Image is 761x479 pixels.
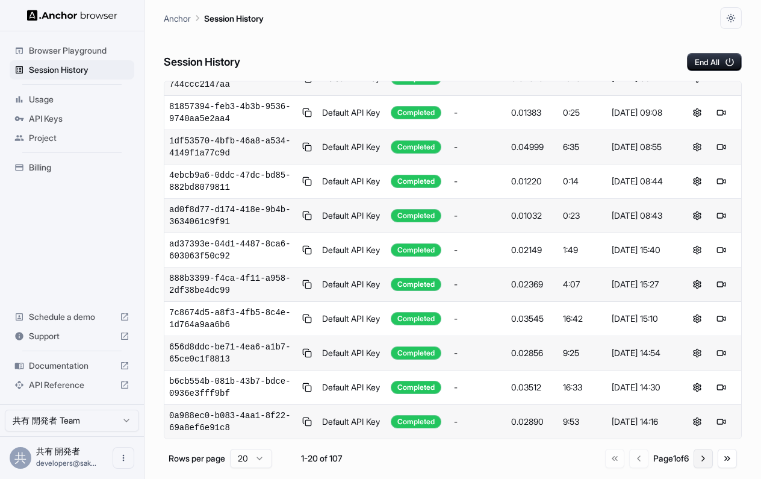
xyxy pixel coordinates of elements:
div: 0.01220 [511,175,553,187]
div: Completed [391,243,441,257]
div: - [454,107,502,119]
div: [DATE] 14:54 [612,347,672,359]
button: Open menu [113,447,134,469]
div: 0.03545 [511,313,553,325]
span: 0a988ec0-b083-4aa1-8f22-69a8ef6e91c8 [169,410,297,434]
div: [DATE] 14:30 [612,381,672,393]
div: 0:25 [563,107,602,119]
span: 656d8ddc-be71-4ea6-a1b7-65ce0c1f8813 [169,341,297,365]
div: Session History [10,60,134,80]
div: API Keys [10,109,134,128]
div: 0.02890 [511,416,553,428]
span: b6cb554b-081b-43b7-bdce-0936e3fff9bf [169,375,297,399]
span: Billing [29,161,129,174]
div: Completed [391,346,441,360]
div: - [454,175,502,187]
div: Usage [10,90,134,109]
div: 4:07 [563,278,602,290]
span: Browser Playground [29,45,129,57]
div: - [454,381,502,393]
span: API Reference [29,379,115,391]
div: - [454,141,502,153]
span: 1df53570-4bfb-46a8-a534-4149f1a77c9d [169,135,297,159]
td: Default API Key [317,268,386,302]
span: Project [29,132,129,144]
div: 0.01383 [511,107,553,119]
div: Documentation [10,356,134,375]
div: [DATE] 15:40 [612,244,672,256]
span: Support [29,330,115,342]
div: Completed [391,415,441,428]
div: 0.01032 [511,210,553,222]
td: Default API Key [317,371,386,405]
div: 1-20 of 107 [291,452,352,465]
div: Project [10,128,134,148]
div: 0:14 [563,175,602,187]
div: 1:49 [563,244,602,256]
span: ad0f8d77-d174-418e-9b4b-3634061c9f91 [169,204,297,228]
div: [DATE] 08:43 [612,210,672,222]
div: 0:23 [563,210,602,222]
div: Support [10,327,134,346]
div: 9:53 [563,416,602,428]
div: [DATE] 15:27 [612,278,672,290]
td: Default API Key [317,164,386,199]
td: Default API Key [317,405,386,439]
div: 9:25 [563,347,602,359]
div: - [454,416,502,428]
p: Anchor [164,12,191,25]
div: Completed [391,140,441,154]
div: Billing [10,158,134,177]
td: Default API Key [317,96,386,130]
div: [DATE] 15:10 [612,313,672,325]
span: API Keys [29,113,129,125]
span: 7c8674d5-a8f3-4fb5-8c4e-1d764a9aa6b6 [169,307,297,331]
div: 16:33 [563,381,602,393]
span: Usage [29,93,129,105]
div: - [454,347,502,359]
div: Completed [391,175,441,188]
span: Schedule a demo [29,311,115,323]
nav: breadcrumb [164,11,264,25]
div: [DATE] 08:44 [612,175,672,187]
div: - [454,210,502,222]
div: Completed [391,312,441,325]
span: 81857394-feb3-4b3b-9536-9740aa5e2aa4 [169,101,297,125]
h6: Session History [164,54,240,71]
div: [DATE] 08:55 [612,141,672,153]
td: Default API Key [317,130,386,164]
p: Rows per page [169,452,225,465]
p: Session History [204,12,264,25]
div: 16:42 [563,313,602,325]
div: [DATE] 09:08 [612,107,672,119]
div: 共 [10,447,31,469]
div: Completed [391,106,441,119]
div: Page 1 of 6 [653,452,689,465]
td: Default API Key [317,199,386,233]
span: Session History [29,64,129,76]
td: Default API Key [317,336,386,371]
div: 0.03512 [511,381,553,393]
div: Completed [391,381,441,394]
span: 共有 開発者 [36,446,80,456]
div: Completed [391,278,441,291]
div: - [454,313,502,325]
div: [DATE] 14:16 [612,416,672,428]
span: developers@sakurakids-sc.jp [36,459,96,468]
div: Browser Playground [10,41,134,60]
div: 6:35 [563,141,602,153]
td: Default API Key [317,233,386,268]
span: 4ebcb9a6-0ddc-47dc-bd85-882bd8079811 [169,169,297,193]
div: 0.02856 [511,347,553,359]
div: Completed [391,209,441,222]
span: Documentation [29,360,115,372]
div: 0.04999 [511,141,553,153]
div: - [454,244,502,256]
div: - [454,278,502,290]
div: Schedule a demo [10,307,134,327]
div: API Reference [10,375,134,395]
span: ad37393e-04d1-4487-8ca6-603063f50c92 [169,238,297,262]
img: Anchor Logo [27,10,117,21]
button: End All [687,53,742,71]
div: 0.02369 [511,278,553,290]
